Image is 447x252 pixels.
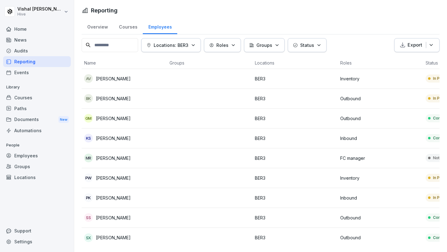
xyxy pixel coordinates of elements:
p: Outbound [340,95,421,102]
p: Inventory [340,175,421,181]
h1: Reporting [91,6,118,15]
button: Roles [204,38,241,52]
p: [PERSON_NAME] [96,175,131,181]
p: BER3 [255,195,335,201]
a: Home [3,24,71,34]
p: Outbound [340,234,421,241]
button: Groups [244,38,285,52]
p: Outbound [340,214,421,221]
p: Export [408,42,422,49]
p: BER3 [255,175,335,181]
p: BER3 [255,234,335,241]
p: Inventory [340,75,421,82]
div: MR [84,154,93,162]
a: Audits [3,45,71,56]
p: [PERSON_NAME] [96,115,131,122]
a: Courses [113,18,143,34]
p: BER3 [255,155,335,161]
a: Events [3,67,71,78]
button: Export [394,38,440,52]
p: Locations: BER3 [154,42,188,48]
p: BER3 [255,135,335,142]
p: [PERSON_NAME] [96,195,131,201]
p: Status [300,42,314,48]
a: Reporting [3,56,71,67]
a: Overview [82,18,113,34]
a: Paths [3,103,71,114]
p: [PERSON_NAME] [96,135,131,142]
a: Employees [143,18,177,34]
p: Groups [256,42,272,48]
p: BER3 [255,75,335,82]
a: Groups [3,161,71,172]
p: [PERSON_NAME] [96,214,131,221]
p: FC manager [340,155,421,161]
div: GM [84,114,93,123]
p: BER3 [255,115,335,122]
th: Name [82,57,167,69]
p: [PERSON_NAME] [96,234,131,241]
div: BK [84,94,93,103]
div: SS [84,213,93,222]
p: Vishal [PERSON_NAME] [17,7,63,12]
p: Roles [216,42,228,48]
p: Hive [17,12,63,16]
div: SX [84,233,93,242]
a: DocumentsNew [3,114,71,125]
button: Locations: BER3 [141,38,201,52]
a: Locations [3,172,71,183]
div: AV [84,74,93,83]
div: New [58,116,69,123]
p: [PERSON_NAME] [96,155,131,161]
p: Library [3,82,71,92]
div: KS [84,134,93,142]
th: Roles [338,57,423,69]
th: Locations [252,57,338,69]
div: PK [84,193,93,202]
p: People [3,140,71,150]
p: [PERSON_NAME] [96,95,131,102]
p: Outbound [340,115,421,122]
a: Employees [3,150,71,161]
a: Settings [3,236,71,247]
p: [PERSON_NAME] [96,75,131,82]
div: PW [84,173,93,182]
div: Support [3,225,71,236]
div: Documents [3,114,71,125]
p: BER3 [255,214,335,221]
a: Automations [3,125,71,136]
p: Inbound [340,195,421,201]
a: News [3,34,71,45]
a: Courses [3,92,71,103]
p: Inbound [340,135,421,142]
th: Groups [167,57,252,69]
button: Status [288,38,327,52]
p: BER3 [255,95,335,102]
